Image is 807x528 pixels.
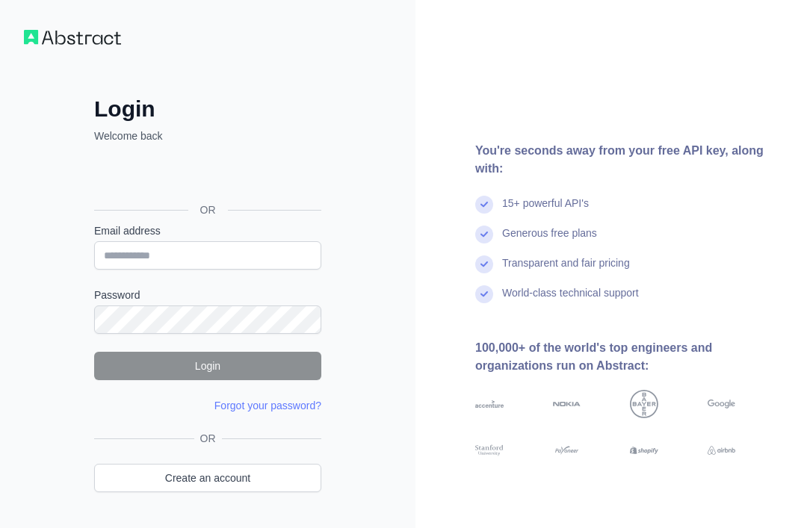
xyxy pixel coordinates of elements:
img: payoneer [553,444,581,458]
a: Forgot your password? [214,400,321,411]
div: Transparent and fair pricing [502,255,630,285]
img: check mark [475,255,493,273]
p: Welcome back [94,128,321,143]
img: stanford university [475,444,504,458]
img: check mark [475,226,493,243]
div: Generous free plans [502,226,597,255]
img: check mark [475,196,493,214]
div: 100,000+ of the world's top engineers and organizations run on Abstract: [475,339,783,375]
span: OR [188,202,228,217]
span: OR [194,431,222,446]
img: accenture [475,390,504,418]
div: World-class technical support [502,285,639,315]
label: Password [94,288,321,302]
img: check mark [475,285,493,303]
img: Workflow [24,30,121,45]
label: Email address [94,223,321,238]
img: google [708,390,736,418]
img: bayer [630,390,658,418]
img: nokia [553,390,581,418]
iframe: Sign in with Google Button [87,160,326,193]
button: Login [94,352,321,380]
img: airbnb [708,444,736,458]
a: Create an account [94,464,321,492]
h2: Login [94,96,321,122]
div: 15+ powerful API's [502,196,589,226]
div: Sign in with Google. Opens in new tab [94,160,318,193]
div: You're seconds away from your free API key, along with: [475,142,783,178]
img: shopify [630,444,658,458]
